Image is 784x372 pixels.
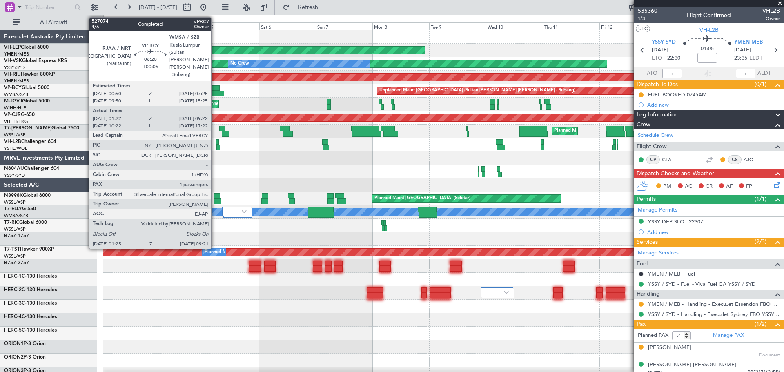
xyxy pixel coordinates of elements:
span: Fuel [637,259,648,269]
span: AC [685,183,692,191]
input: --:-- [662,69,682,78]
a: Manage PAX [713,332,744,340]
span: ORION2 [4,355,24,360]
a: N8998KGlobal 6000 [4,193,51,198]
span: FP [746,183,752,191]
span: YMEN MEB [734,38,763,47]
span: VP-BCY [4,85,22,90]
span: PM [663,183,671,191]
a: T7-TSTHawker 900XP [4,247,54,252]
span: Handling [637,290,660,299]
span: VH-L2B [4,139,21,144]
div: [DATE] [105,16,119,23]
span: M-JGVJ [4,99,22,104]
span: [DATE] - [DATE] [139,4,177,11]
span: Document [759,352,780,359]
span: VP-CJR [4,112,21,117]
a: M-JGVJGlobal 5000 [4,99,50,104]
a: B757-2757 [4,261,29,265]
a: Schedule Crew [638,131,673,140]
a: WMSA/SZB [4,213,28,219]
a: YSHL/WOL [4,145,27,151]
div: Tue 9 [429,22,486,30]
span: Leg Information [637,110,678,120]
a: HERC-1C-130 Hercules [4,274,57,279]
span: (1/2) [755,320,766,328]
span: ELDT [749,54,762,62]
div: Fri 5 [203,22,259,30]
div: [PERSON_NAME] [PERSON_NAME] [648,361,736,369]
span: Refresh [291,4,325,10]
span: ALDT [757,69,771,78]
span: HERC-5 [4,328,22,333]
span: Dispatch Checks and Weather [637,169,714,178]
span: N8998K [4,193,23,198]
span: T7-ELLY [4,207,22,212]
span: CR [706,183,713,191]
a: VP-CJRG-650 [4,112,35,117]
a: T7-RICGlobal 6000 [4,220,47,225]
a: VH-VSKGlobal Express XRS [4,58,67,63]
a: YMEN/MEB [4,51,29,57]
a: VH-RIUHawker 800XP [4,72,55,77]
a: YMEN/MEB [4,78,29,84]
a: B757-1757 [4,234,29,238]
span: YSSY SYD [652,38,676,47]
span: VHL2B [762,7,780,15]
span: (1/1) [755,195,766,203]
a: YSSY / SYD - Handling - ExecuJet Sydney FBO YSSY / SYD [648,311,780,318]
span: [DATE] [652,46,668,54]
div: No Crew [230,58,249,70]
span: Flight Crew [637,142,667,151]
span: B757-1 [4,234,20,238]
img: arrow-gray.svg [504,291,509,294]
div: Add new [647,229,780,236]
button: Refresh [279,1,328,14]
span: AF [726,183,733,191]
input: Trip Number [25,1,72,13]
span: ATOT [647,69,660,78]
a: WSSL/XSP [4,132,26,138]
div: Wed 3 [89,22,146,30]
img: arrow-gray.svg [174,210,179,213]
div: Sun 7 [316,22,372,30]
div: Mon 8 [372,22,429,30]
div: Thu 4 [146,22,203,30]
a: T7-ELLYG-550 [4,207,36,212]
div: [PERSON_NAME] [648,344,691,352]
span: 23:35 [734,54,747,62]
a: WSSL/XSP [4,253,26,259]
div: Add new [647,101,780,108]
a: T7-[PERSON_NAME]Global 7500 [4,126,79,131]
span: VH-RIU [4,72,21,77]
span: Crew [637,120,650,129]
a: VH-L2BChallenger 604 [4,139,56,144]
div: Planned Maint [GEOGRAPHIC_DATA] (Seletar) [205,98,301,110]
span: Pax [637,320,646,329]
a: WSSL/XSP [4,199,26,205]
div: Unplanned Maint [GEOGRAPHIC_DATA] ([GEOGRAPHIC_DATA]) [96,138,230,151]
a: HERC-5C-130 Hercules [4,328,57,333]
div: Thu 11 [543,22,599,30]
span: HERC-2 [4,287,22,292]
div: CP [646,155,660,164]
label: Planned PAX [638,332,668,340]
div: Flight Confirmed [687,11,731,20]
span: T7-RIC [4,220,19,225]
a: YSSY / SYD - Fuel - Viva Fuel GA YSSY / SYD [648,281,756,287]
span: Services [637,238,658,247]
span: Permits [637,195,656,204]
div: Fri 12 [599,22,656,30]
div: Planned Maint Dubai (Al Maktoum Intl) [554,125,635,137]
button: All Aircraft [9,16,89,29]
button: UTC [636,25,650,32]
span: 22:30 [667,54,680,62]
div: YSSY DEP SLOT 2230Z [648,218,704,225]
a: WMSA/SZB [4,91,28,98]
span: All Aircraft [21,20,86,25]
span: Dispatch To-Dos [637,80,678,89]
span: VH-LEP [4,45,21,50]
div: Planned Maint [GEOGRAPHIC_DATA] (Seletar) [374,192,470,205]
div: Wed 10 [486,22,543,30]
span: [DATE] [734,46,751,54]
